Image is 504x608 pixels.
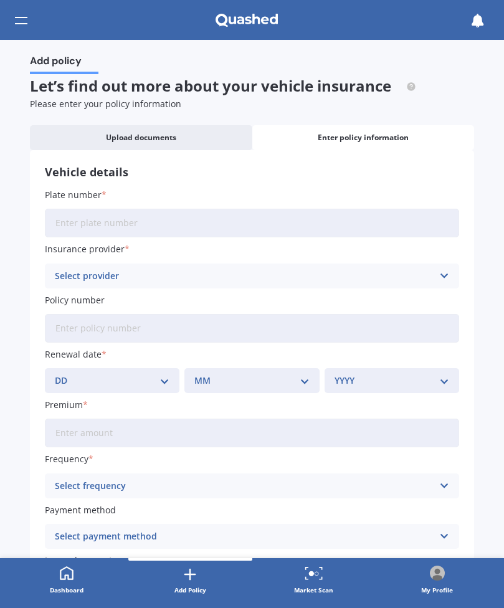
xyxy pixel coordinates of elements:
div: Select frequency [55,479,433,493]
span: Payment method [45,504,116,516]
span: Add policy [30,55,82,72]
span: Premium [45,399,83,411]
input: Enter policy number [45,314,459,343]
div: Dashboard [50,584,83,596]
span: Upload documents [106,133,176,142]
span: Please enter your policy information [30,98,181,110]
span: Plate number [45,189,102,201]
div: My Profile [421,584,453,596]
h3: Vehicle details [45,165,459,179]
span: Insurance provider [45,244,125,255]
span: Frequency [45,454,88,465]
span: Enter policy information [318,133,409,142]
div: Add Policy [174,584,206,596]
a: Market Scan [252,558,376,603]
div: Market Scan [294,584,333,596]
img: Profile [430,566,445,581]
span: Renewal date [45,348,102,360]
a: Dashboard [5,558,128,603]
span: Let’s find out more about your vehicle insurance [30,75,416,96]
div: Select provider [55,269,433,283]
div: Select payment method [55,530,433,543]
a: Add Policy [128,558,252,603]
input: Enter amount [45,419,459,447]
span: Insured amount [45,554,112,566]
input: Enter plate number [45,209,459,237]
a: ProfileMy Profile [376,558,499,603]
span: Policy number [45,294,105,306]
